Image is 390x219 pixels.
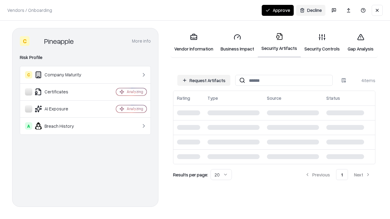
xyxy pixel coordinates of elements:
[25,122,98,130] div: Breach History
[262,5,294,16] button: Approve
[20,36,30,46] div: C
[44,36,74,46] div: Pineapple
[25,71,98,78] div: Company Maturity
[258,28,301,57] a: Security Artifacts
[300,169,375,180] nav: pagination
[351,77,375,84] div: 4 items
[25,71,32,78] div: C
[301,29,343,57] a: Security Controls
[177,75,230,86] button: Request Artifacts
[127,89,143,94] div: Analyzing
[25,88,98,96] div: Certificates
[132,36,151,47] button: More info
[326,95,340,101] div: Status
[296,5,325,16] button: Decline
[207,95,218,101] div: Type
[25,105,98,113] div: AI Exposure
[173,172,208,178] p: Results per page:
[32,36,42,46] img: Pineapple
[343,29,378,57] a: Gap Analysis
[336,169,348,180] button: 1
[267,95,281,101] div: Source
[171,29,217,57] a: Vendor Information
[217,29,258,57] a: Business Impact
[177,95,190,101] div: Rating
[7,7,52,13] p: Vendors / Onboarding
[20,54,151,61] div: Risk Profile
[25,122,32,130] div: A
[127,106,143,111] div: Analyzing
